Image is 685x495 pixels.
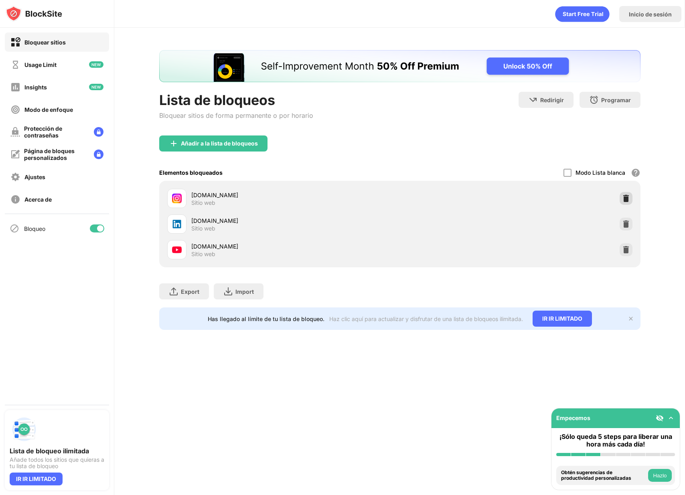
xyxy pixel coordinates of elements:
div: Bloquear sitios [24,39,66,46]
div: [DOMAIN_NAME] [191,191,400,199]
div: Modo Lista blanca [576,169,625,176]
div: Protección de contraseñas [24,125,87,139]
div: Haz clic aquí para actualizar y disfrutar de una lista de bloqueos ilimitada. [329,315,523,322]
div: Ajustes [24,174,45,180]
div: Añadir a la lista de bloqueos [181,140,258,147]
div: Acerca de [24,196,52,203]
img: x-button.svg [628,315,634,322]
div: Bloqueo [24,225,45,232]
img: settings-off.svg [10,172,20,182]
div: animation [555,6,610,22]
div: Página de bloques personalizados [24,147,87,161]
div: Export [181,288,199,295]
div: Modo de enfoque [24,106,73,113]
img: new-icon.svg [89,61,103,68]
img: time-usage-off.svg [10,60,20,70]
div: Insights [24,84,47,91]
img: favicons [172,219,182,229]
div: [DOMAIN_NAME] [191,216,400,225]
img: new-icon.svg [89,84,103,90]
div: Redirigir [540,97,564,103]
img: eye-not-visible.svg [656,414,664,422]
img: push-block-list.svg [10,415,39,444]
img: lock-menu.svg [94,150,103,159]
div: Empecemos [556,414,590,421]
img: about-off.svg [10,194,20,204]
div: Bloquear sitios de forma permanente o por horario [159,111,313,119]
div: IR IR LIMITADO [10,473,63,485]
div: IR IR LIMITADO [533,311,592,327]
img: block-on.svg [10,37,20,47]
div: Elementos bloqueados [159,169,223,176]
div: [DOMAIN_NAME] [191,242,400,251]
div: ¡Sólo queda 5 steps para liberar una hora más cada día! [556,433,675,448]
div: Obtén sugerencias de productividad personalizadas [561,470,646,481]
div: Sitio web [191,199,215,206]
div: Lista de bloqueo ilimitada [10,447,104,455]
iframe: Banner [159,50,640,82]
div: Usage Limit [24,61,57,68]
img: logo-blocksite.svg [6,6,62,22]
img: blocking-icon.svg [10,224,19,233]
img: customize-block-page-off.svg [10,150,20,159]
img: focus-off.svg [10,105,20,115]
div: Programar [601,97,631,103]
div: Inicio de sesión [629,11,672,18]
div: Sitio web [191,251,215,258]
img: lock-menu.svg [94,127,103,137]
img: insights-off.svg [10,82,20,92]
div: Sitio web [191,225,215,232]
div: Lista de bloqueos [159,92,313,108]
div: Has llegado al límite de tu lista de bloqueo. [208,315,324,322]
img: password-protection-off.svg [10,127,20,137]
div: Añade todos los sitios que quieras a tu lista de bloqueo [10,457,104,469]
div: Import [235,288,254,295]
img: omni-setup-toggle.svg [667,414,675,422]
img: favicons [172,245,182,255]
img: favicons [172,194,182,203]
button: Hazlo [648,469,672,482]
